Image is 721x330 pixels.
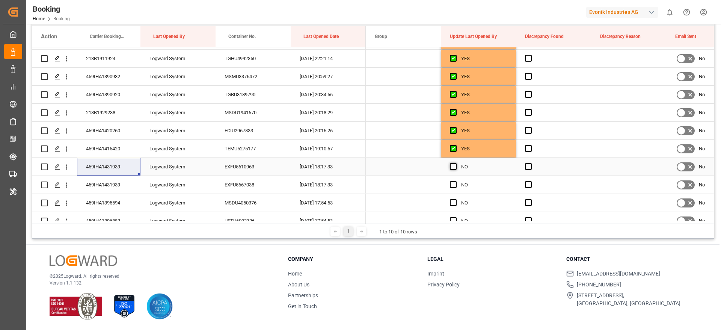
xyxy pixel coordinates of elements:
div: YES [461,68,507,85]
div: TEMU5275177 [216,140,291,157]
span: No [699,194,705,212]
span: Discrepancy Reason [600,34,641,39]
div: MSDU4050376 [216,194,291,212]
span: No [699,50,705,67]
div: Logward System [140,158,216,176]
div: Logward System [140,68,216,85]
div: NO [461,176,507,194]
span: [STREET_ADDRESS], [GEOGRAPHIC_DATA], [GEOGRAPHIC_DATA] [577,292,680,307]
div: EXFU5667038 [216,176,291,194]
img: ISO 9001 & ISO 14001 Certification [50,293,102,319]
a: About Us [288,282,309,288]
span: Last Opened Date [303,34,339,39]
div: TGHU4992350 [216,50,291,67]
span: No [699,68,705,85]
a: Home [288,271,302,277]
p: Version 1.1.132 [50,280,269,286]
span: No [699,176,705,194]
div: Press SPACE to select this row. [32,122,366,140]
div: [DATE] 19:10:57 [291,140,366,157]
span: No [699,140,705,157]
a: Imprint [427,271,444,277]
div: Logward System [140,194,216,212]
div: 1 [344,227,353,236]
div: Logward System [140,212,216,230]
div: [DATE] 20:18:29 [291,104,366,121]
a: Partnerships [288,292,318,298]
a: Home [33,16,45,21]
div: TGBU3189790 [216,86,291,103]
span: No [699,122,705,139]
div: Logward System [140,176,216,194]
div: Press SPACE to select this row. [32,176,366,194]
div: Logward System [140,122,216,139]
div: Booking [33,3,70,15]
div: 459IHA1395594 [77,194,140,212]
span: No [699,86,705,103]
div: 459IHA1390932 [77,68,140,85]
div: YES [461,50,507,67]
div: Press SPACE to select this row. [32,86,366,104]
div: 459IHA1415420 [77,140,140,157]
div: NO [461,158,507,176]
div: Evonik Industries AG [586,7,658,18]
div: EXFU5610963 [216,158,291,176]
div: [DATE] 20:34:56 [291,86,366,103]
div: YES [461,122,507,139]
div: Press SPACE to select this row. [32,140,366,158]
span: [PHONE_NUMBER] [577,281,621,289]
button: Evonik Industries AG [586,5,661,19]
div: 459IHA1396882 [77,212,140,230]
div: 1 to 10 of 10 rows [379,228,417,236]
span: Group [375,34,387,39]
div: Logward System [140,104,216,121]
h3: Legal [427,255,557,263]
span: No [699,104,705,121]
button: Help Center [678,4,695,21]
div: UETU6092726 [216,212,291,230]
h3: Company [288,255,418,263]
div: NO [461,212,507,230]
div: 213B1929238 [77,104,140,121]
span: No [699,212,705,230]
div: NO [461,194,507,212]
div: 459IHA1431939 [77,176,140,194]
p: © 2025 Logward. All rights reserved. [50,273,269,280]
div: Press SPACE to select this row. [32,212,366,230]
span: Carrier Booking No. [90,34,125,39]
a: Privacy Policy [427,282,460,288]
div: YES [461,104,507,121]
div: 459IHA1420260 [77,122,140,139]
div: Press SPACE to select this row. [32,104,366,122]
div: Logward System [140,86,216,103]
div: Press SPACE to select this row. [32,158,366,176]
div: Logward System [140,50,216,67]
div: [DATE] 18:17:33 [291,158,366,176]
span: Email Sent [675,34,696,39]
div: FCIU2967833 [216,122,291,139]
button: show 0 new notifications [661,4,678,21]
img: Logward Logo [50,255,117,266]
div: Press SPACE to select this row. [32,194,366,212]
div: Action [41,33,57,40]
span: Container No. [228,34,256,39]
div: [DATE] 22:21:14 [291,50,366,67]
div: MSMU3376472 [216,68,291,85]
div: 459IHA1390920 [77,86,140,103]
span: Update Last Opened By [450,34,497,39]
div: [DATE] 17:54:53 [291,194,366,212]
a: Get in Touch [288,303,317,309]
img: ISO 27001 Certification [111,293,137,319]
span: Discrepancy Found [525,34,564,39]
div: Logward System [140,140,216,157]
span: [EMAIL_ADDRESS][DOMAIN_NAME] [577,270,660,278]
div: [DATE] 18:17:33 [291,176,366,194]
span: Last Opened By [153,34,185,39]
div: [DATE] 20:16:26 [291,122,366,139]
div: YES [461,140,507,157]
h3: Contact [566,255,696,263]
